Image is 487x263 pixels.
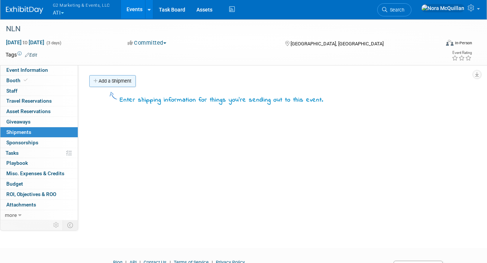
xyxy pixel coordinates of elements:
a: Tasks [0,148,78,158]
a: Add a Shipment [89,75,136,87]
span: Attachments [6,202,36,208]
span: [GEOGRAPHIC_DATA], [GEOGRAPHIC_DATA] [291,41,384,46]
span: Shipments [6,129,31,135]
td: Personalize Event Tab Strip [50,220,63,230]
a: Giveaways [0,117,78,127]
span: Tasks [6,150,19,156]
a: Misc. Expenses & Credits [0,169,78,179]
div: Enter shipping information for things you're sending out to this event. [120,96,323,105]
span: Travel Reservations [6,98,52,104]
a: more [0,210,78,220]
div: Event Rating [452,51,472,55]
span: Playbook [6,160,28,166]
div: In-Person [455,40,472,46]
a: Staff [0,86,78,96]
a: Asset Reservations [0,106,78,116]
a: Search [377,3,411,16]
a: Playbook [0,158,78,168]
button: Committed [125,39,169,47]
i: Booth reservation complete [24,78,28,82]
span: to [22,39,29,45]
span: Search [387,7,404,13]
span: more [5,212,17,218]
span: G2 Marketing & Events, LLC [53,1,110,9]
a: Shipments [0,127,78,137]
a: Booth [0,76,78,86]
span: Misc. Expenses & Credits [6,170,64,176]
span: Budget [6,181,23,187]
a: Attachments [0,200,78,210]
img: Format-Inperson.png [446,40,454,46]
a: Travel Reservations [0,96,78,106]
img: ExhibitDay [6,6,43,14]
td: Tags [6,51,37,58]
span: ROI, Objectives & ROO [6,191,56,197]
span: [DATE] [DATE] [6,39,45,46]
span: Event Information [6,67,48,73]
span: Booth [6,77,29,83]
span: Staff [6,88,17,94]
span: Sponsorships [6,139,38,145]
span: (3 days) [46,41,61,45]
div: NLN [3,22,432,36]
td: Toggle Event Tabs [63,220,78,230]
img: Nora McQuillan [421,4,465,12]
a: ROI, Objectives & ROO [0,189,78,199]
a: Edit [25,52,37,58]
a: Sponsorships [0,138,78,148]
span: Giveaways [6,119,31,125]
div: Event Format [404,39,472,50]
a: Event Information [0,65,78,75]
span: Asset Reservations [6,108,51,114]
a: Budget [0,179,78,189]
